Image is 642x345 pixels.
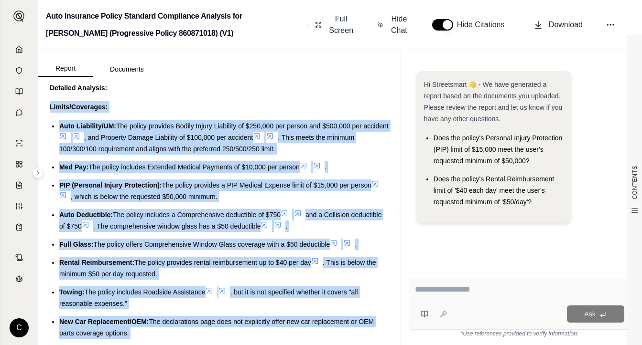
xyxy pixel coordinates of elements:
[6,40,32,59] a: Home
[84,134,253,141] span: , and Property Damage Liability of $100,000 per accident
[38,61,93,77] button: Report
[327,13,355,36] span: Full Screen
[389,13,409,36] span: Hide Chat
[59,259,376,278] span: . This is below the minimum $50 per day requested.
[46,8,303,42] h2: Auto Insurance Policy Standard Compliance Analysis for [PERSON_NAME] (Progressive Policy 86087101...
[311,10,359,40] button: Full Screen
[325,163,326,171] span: .
[59,318,374,337] span: The declarations page does not explicitly offer new car replacement or OEM parts coverage options.
[6,61,32,80] a: Documents Vault
[59,181,162,189] span: PIP (Personal Injury Protection):
[59,163,88,171] span: Med Pay:
[424,81,563,123] span: Hi Streetsmart 👋 - We have generated a report based on the documents you uploaded. Please review ...
[374,10,413,40] button: Hide Chat
[10,318,29,337] div: C
[6,176,32,195] a: Claim Coverage
[567,305,624,323] button: Ask
[6,218,32,237] a: Coverage Table
[50,84,107,92] strong: Detailed Analysis:
[113,211,281,219] span: The policy includes a Comprehensive deductible of $750
[162,181,371,189] span: The policy provides a PIP Medical Expense limit of $15,000 per person
[6,134,32,153] a: Single Policy
[59,240,94,248] span: Full Glass:
[6,82,32,101] a: Prompt Library
[6,248,32,267] a: Contract Analysis
[530,15,587,34] button: Download
[88,163,299,171] span: The policy includes Extended Medical Payments of $10,000 per person
[116,122,389,130] span: The policy provides Bodily Injury Liability of $250,000 per person and $500,000 per accident
[409,330,631,337] div: *Use references provided to verify information.
[71,193,218,200] span: , which is below the requested $50,000 minimum.
[549,19,583,31] span: Download
[59,259,134,266] span: Rental Reimbursement:
[59,211,113,219] span: Auto Deductible:
[457,19,511,31] span: Hide Citations
[59,318,149,325] span: New Car Replacement/OEM:
[85,288,206,296] span: The policy includes Roadside Assistance
[434,175,554,206] span: Does the policy's Rental Reimbursement limit of '$40 each day' meet the user's requested minimum ...
[285,222,287,230] span: .
[59,122,116,130] span: Auto Liability/UM:
[13,10,25,22] img: Expand sidebar
[631,166,639,199] span: CONTENTS
[93,222,261,230] span: . The comprehensive window glass has a $50 deductible
[355,240,357,248] span: .
[134,259,311,266] span: The policy provides rental reimbursement up to $40 per day
[6,197,32,216] a: Custom Report
[50,103,108,111] strong: Limits/Coverages:
[434,134,563,165] span: Does the policy's Personal Injury Protection (PIP) limit of $15,000 meet the user's requested min...
[33,167,44,178] button: Expand sidebar
[94,240,330,248] span: The policy offers Comprehensive Window Glass coverage with a $50 deductible
[6,103,32,122] a: Chat
[93,62,161,77] button: Documents
[59,288,85,296] span: Towing:
[6,269,32,288] a: Legal Search Engine
[6,155,32,174] a: Policy Comparisons
[584,310,595,318] span: Ask
[10,7,29,26] button: Expand sidebar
